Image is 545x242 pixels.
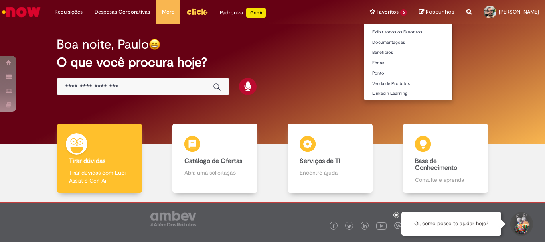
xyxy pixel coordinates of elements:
[184,157,242,165] b: Catálogo de Ofertas
[69,169,130,185] p: Tirar dúvidas com Lupi Assist e Gen Ai
[300,169,360,177] p: Encontre ajuda
[363,224,367,229] img: logo_footer_linkedin.png
[347,224,351,228] img: logo_footer_twitter.png
[157,124,272,193] a: Catálogo de Ofertas Abra uma solicitação
[149,39,160,50] img: happy-face.png
[364,59,452,67] a: Férias
[186,6,208,18] img: click_logo_yellow_360x200.png
[394,222,401,229] img: logo_footer_workplace.png
[364,69,452,78] a: Ponto
[364,24,453,100] ul: Favoritos
[69,157,105,165] b: Tirar dúvidas
[499,8,539,15] span: [PERSON_NAME]
[272,124,388,193] a: Serviços de TI Encontre ajuda
[150,211,196,226] img: logo_footer_ambev_rotulo_gray.png
[376,220,387,231] img: logo_footer_youtube.png
[42,124,157,193] a: Tirar dúvidas Tirar dúvidas com Lupi Assist e Gen Ai
[426,8,454,16] span: Rascunhos
[364,79,452,88] a: Venda de Produtos
[415,157,457,172] b: Base de Conhecimento
[300,157,340,165] b: Serviços de TI
[220,8,266,18] div: Padroniza
[1,4,42,20] img: ServiceNow
[246,8,266,18] p: +GenAi
[332,224,336,228] img: logo_footer_facebook.png
[377,8,399,16] span: Favoritos
[57,37,149,51] h2: Boa noite, Paulo
[364,28,452,37] a: Exibir todos os Favoritos
[415,176,476,184] p: Consulte e aprenda
[55,8,83,16] span: Requisições
[57,55,488,69] h2: O que você procura hoje?
[184,169,245,177] p: Abra uma solicitação
[364,38,452,47] a: Documentações
[401,212,501,236] div: Oi, como posso te ajudar hoje?
[364,48,452,57] a: Benefícios
[419,8,454,16] a: Rascunhos
[509,212,533,236] button: Iniciar Conversa de Suporte
[95,8,150,16] span: Despesas Corporativas
[388,124,503,193] a: Base de Conhecimento Consulte e aprenda
[162,8,174,16] span: More
[364,89,452,98] a: Linkedin Learning
[400,9,407,16] span: 6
